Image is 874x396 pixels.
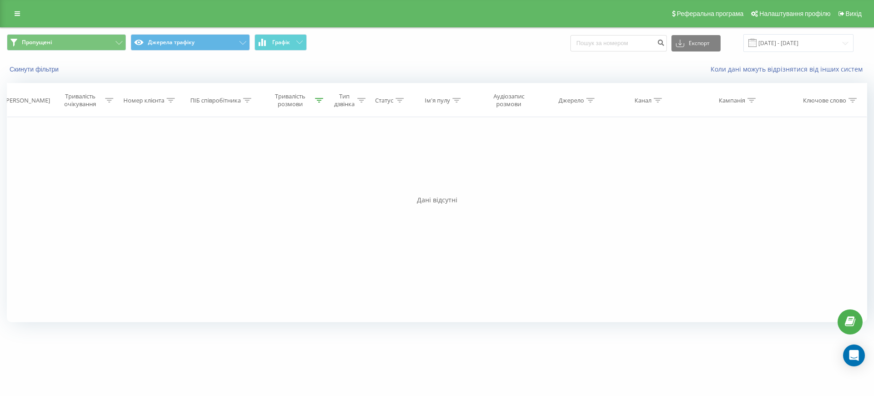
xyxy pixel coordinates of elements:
div: [PERSON_NAME] [4,97,50,104]
button: Скинути фільтри [7,65,63,73]
div: Тривалість очікування [58,93,103,108]
div: Канал [635,97,651,104]
button: Джерела трафіку [131,34,250,51]
div: Open Intercom Messenger [843,345,865,366]
input: Пошук за номером [570,35,667,51]
div: Дані відсутні [7,195,867,205]
div: Ключове слово [803,97,846,104]
div: Джерело [559,97,584,104]
div: Тривалість розмови [267,93,313,108]
div: Аудіозапис розмови [482,93,535,108]
div: Тип дзвінка [334,93,355,108]
div: Номер клієнта [123,97,164,104]
div: Ім'я пулу [425,97,450,104]
span: Вихід [846,10,862,17]
span: Реферальна програма [677,10,744,17]
div: Кампанія [719,97,745,104]
span: Пропущені [22,39,52,46]
a: Коли дані можуть відрізнятися вiд інших систем [711,65,867,73]
button: Графік [254,34,307,51]
button: Експорт [671,35,721,51]
div: Статус [375,97,393,104]
span: Графік [272,39,290,46]
span: Налаштування профілю [759,10,830,17]
button: Пропущені [7,34,126,51]
div: ПІБ співробітника [190,97,241,104]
